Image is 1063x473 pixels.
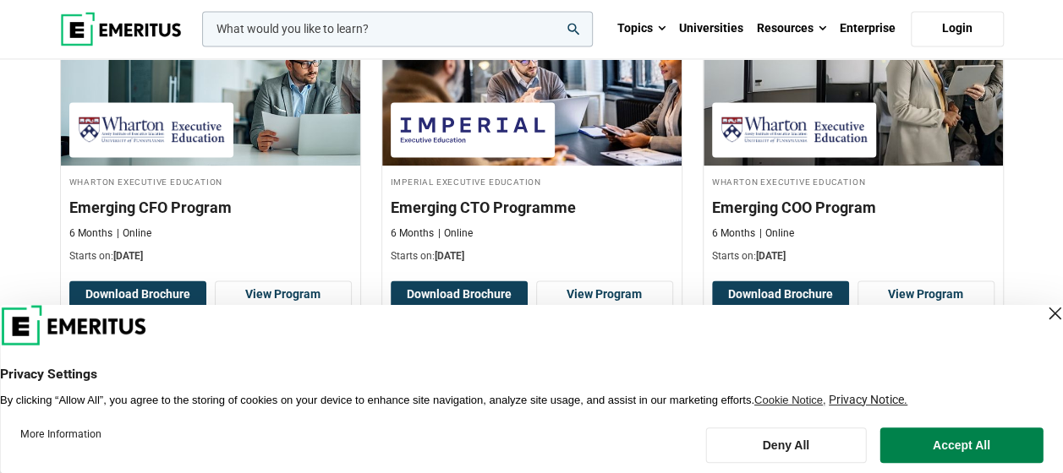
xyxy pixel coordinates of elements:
p: 6 Months [391,226,434,241]
span: [DATE] [113,250,143,262]
button: Download Brochure [712,280,849,309]
p: Starts on: [69,249,352,264]
h3: Emerging CTO Programme [391,197,673,218]
p: Online [759,226,794,241]
h3: Emerging COO Program [712,197,995,218]
p: Starts on: [712,249,995,264]
button: Download Brochure [391,280,528,309]
p: 6 Months [69,226,112,241]
p: Online [117,226,151,241]
p: Starts on: [391,249,673,264]
img: Wharton Executive Education [721,111,868,149]
h4: Wharton Executive Education [712,174,995,188]
p: 6 Months [712,226,755,241]
h4: Wharton Executive Education [69,174,352,188]
span: [DATE] [756,250,786,262]
button: Download Brochure [69,280,206,309]
img: Wharton Executive Education [78,111,225,149]
span: [DATE] [435,250,464,262]
h4: Imperial Executive Education [391,174,673,188]
input: woocommerce-product-search-field-0 [202,11,593,46]
a: View Program [215,280,352,309]
a: View Program [536,280,673,309]
h3: Emerging CFO Program [69,197,352,218]
p: Online [438,226,473,241]
a: View Program [858,280,995,309]
img: Imperial Executive Education [399,111,546,149]
a: Login [911,11,1004,46]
